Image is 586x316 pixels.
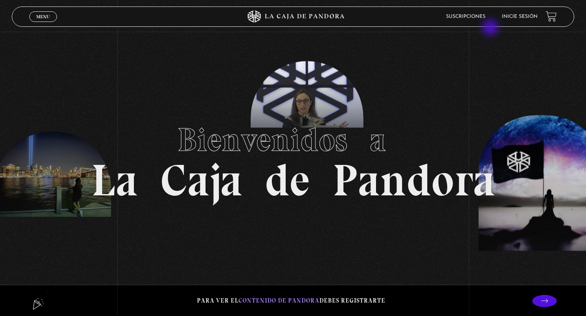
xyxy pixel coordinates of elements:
a: Suscripciones [446,14,485,19]
span: Menu [36,14,50,19]
span: Cerrar [34,21,53,26]
span: Bienvenidos a [177,120,409,159]
a: View your shopping cart [546,11,557,22]
a: Inicie sesión [502,14,538,19]
p: Para ver el debes registrarte [197,295,385,306]
span: contenido de Pandora [238,297,319,304]
h1: La Caja de Pandora [91,113,495,203]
